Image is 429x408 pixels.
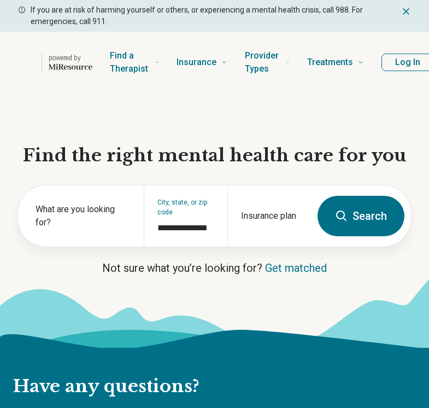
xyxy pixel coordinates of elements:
a: Get matched [265,261,327,275]
label: What are you looking for? [36,203,131,229]
p: Not sure what you’re looking for? [17,260,412,276]
a: Find a Therapist [110,40,159,84]
h1: Find the right mental health care for you [17,144,412,167]
h2: Have any questions? [13,375,390,398]
p: If you are at risk of harming yourself or others, or experiencing a mental health crisis, call 98... [31,4,396,27]
button: Dismiss [401,4,412,18]
span: Find a Therapist [110,48,150,77]
a: Provider Types [245,40,290,84]
span: Treatments [307,55,353,70]
button: Search [318,196,404,236]
a: Treatments [307,40,364,84]
a: Home page [35,45,92,80]
span: Insurance [177,55,216,70]
span: Provider Types [245,48,281,77]
a: Insurance [177,40,227,84]
p: powered by [49,54,92,62]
